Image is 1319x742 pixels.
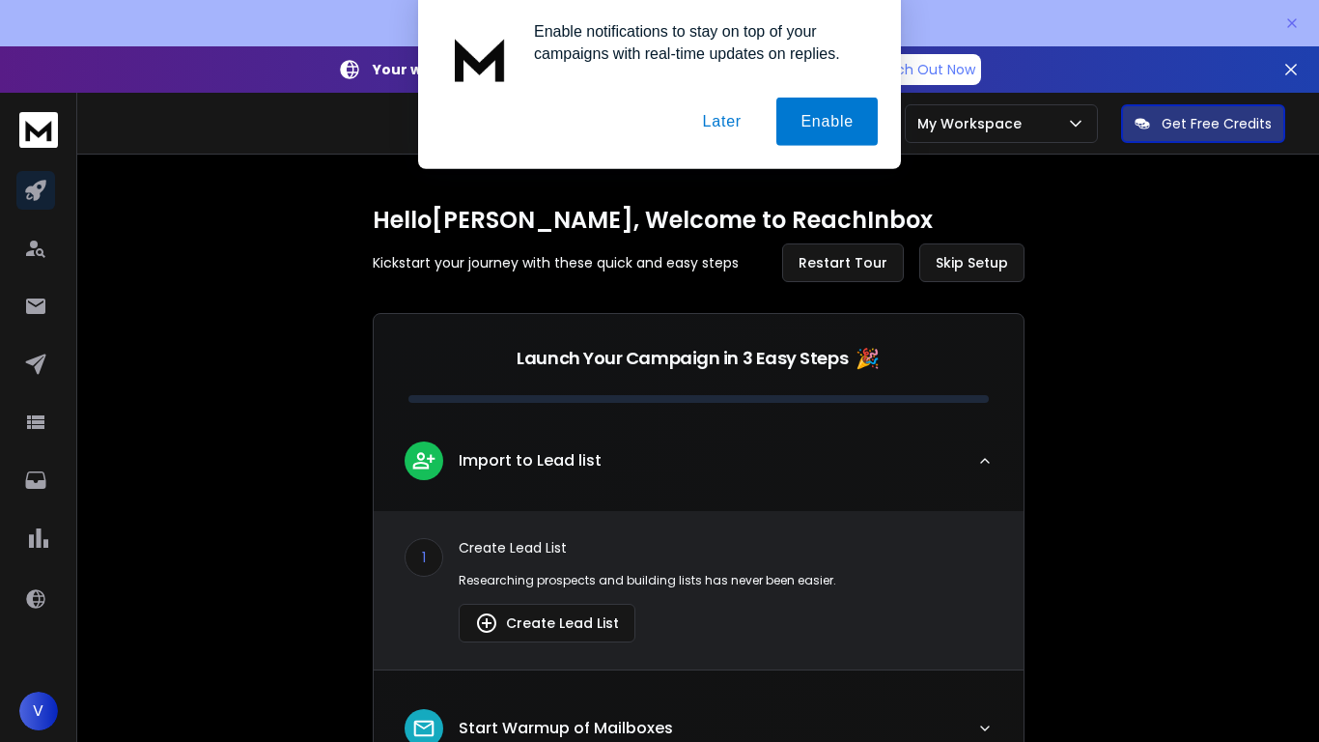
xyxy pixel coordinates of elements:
[19,692,58,730] button: V
[776,100,878,149] button: Enable
[411,716,436,741] img: lead
[517,345,848,372] p: Launch Your Campaign in 3 Easy Steps
[459,717,673,740] p: Start Warmup of Mailboxes
[856,345,880,372] span: 🎉
[441,23,519,100] img: notification icon
[374,426,1024,511] button: leadImport to Lead list
[459,573,993,588] p: Researching prospects and building lists has never been easier.
[678,100,765,149] button: Later
[374,511,1024,670] div: leadImport to Lead list
[405,538,443,577] div: 1
[411,448,436,472] img: lead
[919,243,1024,282] button: Skip Setup
[459,538,993,557] p: Create Lead List
[519,23,878,68] div: Enable notifications to stay on top of your campaigns with real-time updates on replies.
[373,205,1024,236] h1: Hello [PERSON_NAME] , Welcome to ReachInbox
[475,612,498,635] img: lead
[459,604,635,642] button: Create Lead List
[782,243,904,282] button: Restart Tour
[459,449,602,472] p: Import to Lead list
[936,253,1008,272] span: Skip Setup
[373,253,739,272] p: Kickstart your journey with these quick and easy steps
